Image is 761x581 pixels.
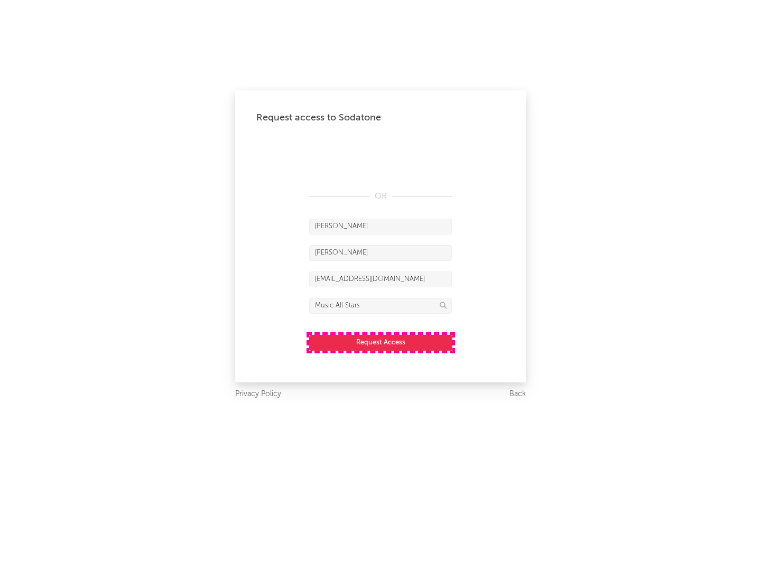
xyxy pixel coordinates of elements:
input: Division [309,298,452,314]
input: Email [309,271,452,287]
a: Back [509,388,526,401]
div: OR [309,190,452,203]
input: Last Name [309,245,452,261]
div: Request access to Sodatone [256,111,505,124]
input: First Name [309,219,452,235]
a: Privacy Policy [235,388,281,401]
button: Request Access [309,335,452,351]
